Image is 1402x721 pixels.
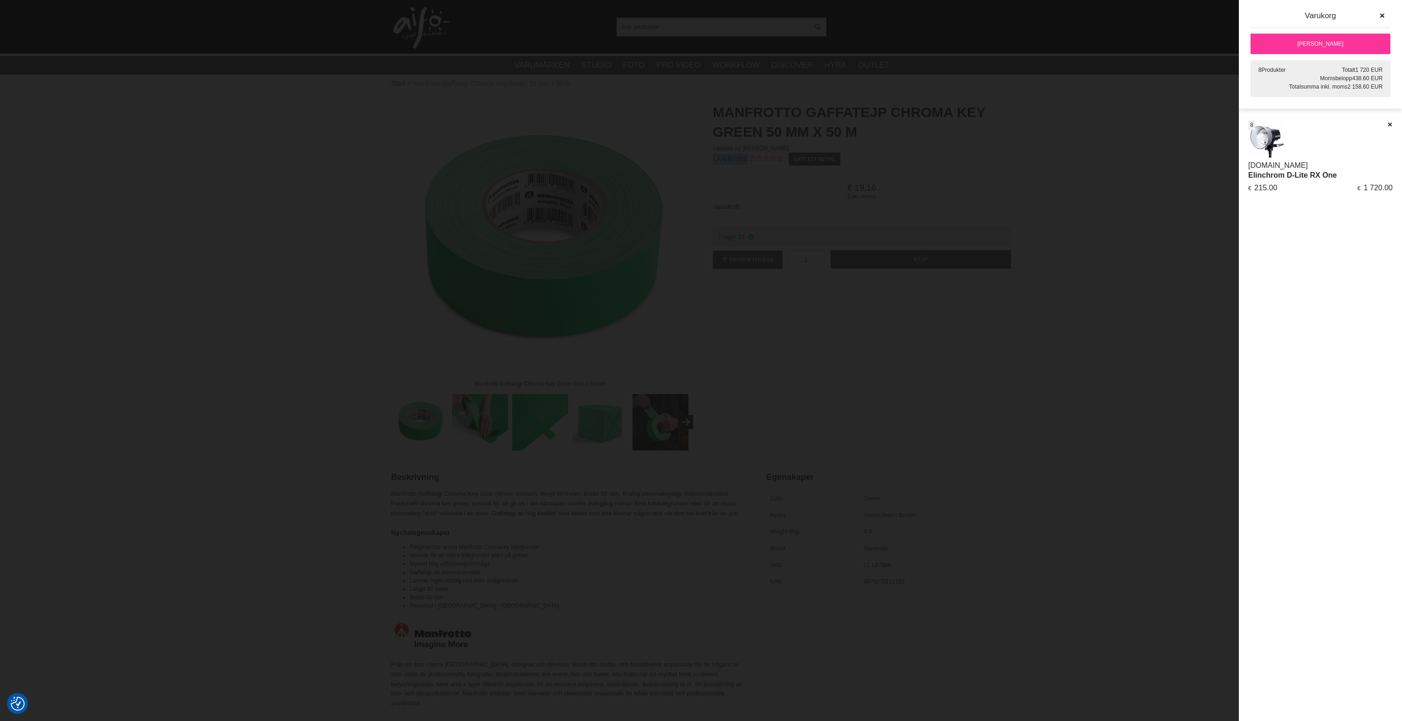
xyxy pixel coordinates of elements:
[1250,121,1253,129] span: 8
[1355,67,1383,73] span: 1 720 EUR
[11,697,25,711] img: Revisit consent button
[1261,67,1285,73] span: Produkter
[1248,171,1337,179] a: Elinchrom D-Lite RX One
[1347,83,1382,90] span: 2 158.60 EUR
[1254,184,1277,192] span: 215.00
[1248,120,1286,158] img: Elinchrom D-Lite RX One
[1305,11,1336,20] span: Varukorg
[11,695,25,712] button: Samtyckesinställningar
[1251,34,1390,54] a: [PERSON_NAME]
[1364,184,1393,192] span: 1 720.00
[1320,75,1352,82] span: Momsbelopp
[1352,75,1382,82] span: 438.60 EUR
[1258,67,1262,73] span: 8
[1342,67,1355,73] span: Totalt
[1248,161,1308,169] a: [DOMAIN_NAME]
[1289,83,1347,90] span: Totalsumma inkl. moms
